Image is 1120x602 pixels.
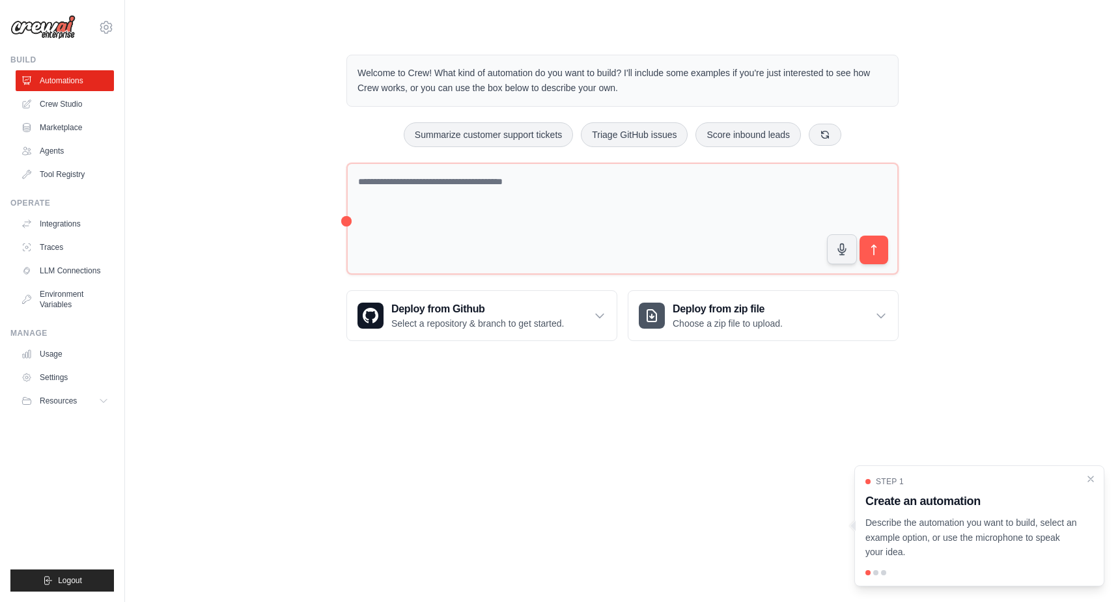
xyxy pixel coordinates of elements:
[16,390,114,411] button: Resources
[16,117,114,138] a: Marketplace
[16,141,114,161] a: Agents
[673,317,783,330] p: Choose a zip file to upload.
[581,122,688,147] button: Triage GitHub issues
[865,492,1078,510] h3: Create an automation
[16,284,114,315] a: Environment Variables
[876,476,904,487] span: Step 1
[10,328,114,338] div: Manage
[404,122,573,147] button: Summarize customer support tickets
[391,317,564,330] p: Select a repository & branch to get started.
[1085,474,1096,484] button: Close walkthrough
[16,260,114,281] a: LLM Connections
[16,70,114,91] a: Automations
[391,301,564,317] h3: Deploy from Github
[40,396,77,406] span: Resources
[16,344,114,364] a: Usage
[16,164,114,185] a: Tool Registry
[357,66,888,96] p: Welcome to Crew! What kind of automation do you want to build? I'll include some examples if you'...
[16,213,114,234] a: Integrations
[16,237,114,258] a: Traces
[58,575,82,586] span: Logout
[865,515,1078,560] p: Describe the automation you want to build, select an example option, or use the microphone to spe...
[673,301,783,317] h3: Deploy from zip file
[16,94,114,115] a: Crew Studio
[16,367,114,388] a: Settings
[10,55,114,65] div: Build
[10,569,114,592] button: Logout
[10,15,76,40] img: Logo
[695,122,801,147] button: Score inbound leads
[10,198,114,208] div: Operate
